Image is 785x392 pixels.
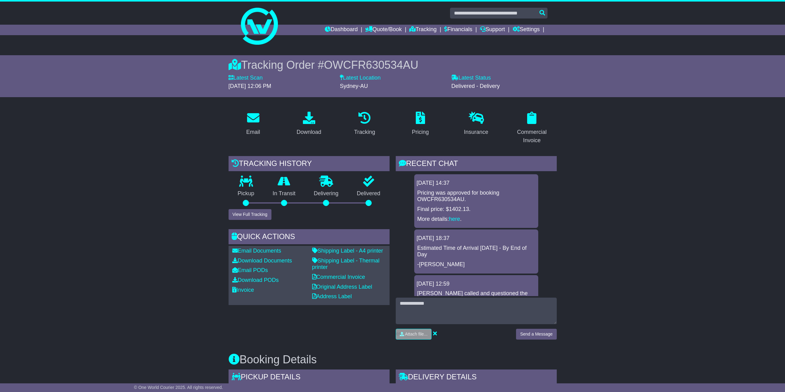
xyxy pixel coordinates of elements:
button: View Full Tracking [229,209,271,220]
a: Invoice [232,287,254,293]
a: Address Label [312,293,352,299]
a: Shipping Label - A4 printer [312,248,383,254]
p: More details: . [417,216,535,223]
p: Final price: $1402.13. [417,206,535,213]
div: Download [296,128,321,136]
div: [DATE] 12:59 [417,281,536,287]
span: Delivered - Delivery [451,83,500,89]
div: Insurance [464,128,488,136]
div: [DATE] 18:37 [417,235,536,242]
div: RECENT CHAT [396,156,557,173]
span: OWCFR630534AU [324,59,418,71]
div: Email [246,128,260,136]
p: Estimated Time of Arrival [DATE] - By End of Day [417,245,535,258]
span: Sydney-AU [340,83,368,89]
a: Shipping Label - Thermal printer [312,258,380,270]
div: Tracking Order # [229,58,557,72]
div: Commercial Invoice [511,128,553,145]
label: Latest Location [340,75,381,81]
a: Download Documents [232,258,292,264]
p: Pricing was approved for booking OWCFR630534AU. [417,190,535,203]
a: Financials [444,25,472,35]
div: Tracking [354,128,375,136]
a: Commercial Invoice [507,109,557,147]
label: Latest Scan [229,75,263,81]
a: Insurance [460,109,492,138]
a: Download PODs [232,277,279,283]
a: Commercial Invoice [312,274,365,280]
p: [PERSON_NAME] called and questioned the rate of this shipment. I reported the price issue differe... [417,290,535,337]
p: -[PERSON_NAME] [417,261,535,268]
p: Pickup [229,190,264,197]
a: Email Documents [232,248,281,254]
a: Email [242,109,264,138]
div: Quick Actions [229,229,390,246]
p: In Transit [263,190,305,197]
label: Latest Status [451,75,491,81]
p: Delivering [305,190,348,197]
a: Email PODs [232,267,268,273]
div: Pricing [412,128,429,136]
a: Support [480,25,505,35]
span: [DATE] 12:06 PM [229,83,271,89]
a: Quote/Book [365,25,402,35]
div: Pickup Details [229,369,390,386]
span: © One World Courier 2025. All rights reserved. [134,385,223,390]
a: Original Address Label [312,284,372,290]
div: [DATE] 14:37 [417,180,536,187]
button: Send a Message [516,329,556,340]
h3: Booking Details [229,353,557,366]
a: Tracking [409,25,436,35]
a: Settings [513,25,540,35]
div: Delivery Details [396,369,557,386]
p: Delivered [348,190,390,197]
a: Pricing [408,109,433,138]
a: here [449,216,460,222]
a: Dashboard [325,25,358,35]
a: Tracking [350,109,379,138]
a: Download [292,109,325,138]
div: Tracking history [229,156,390,173]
